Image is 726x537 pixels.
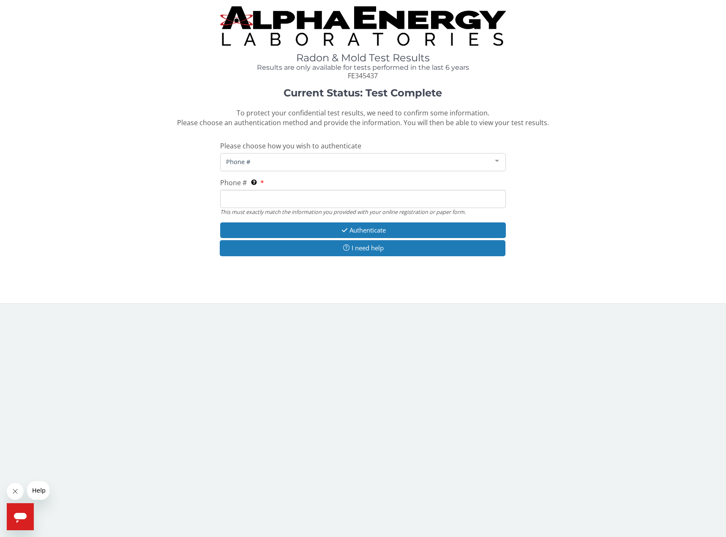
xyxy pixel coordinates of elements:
span: FE345437 [348,71,378,80]
iframe: Button to launch messaging window [7,503,34,530]
span: Phone # [224,157,488,166]
img: TightCrop.jpg [220,6,505,46]
button: Authenticate [220,222,505,238]
span: Phone # [220,178,247,187]
iframe: Message from company [27,481,49,500]
h4: Results are only available for tests performed in the last 6 years [220,64,505,71]
span: To protect your confidential test results, we need to confirm some information. Please choose an ... [177,108,549,127]
h1: Radon & Mold Test Results [220,52,505,63]
div: This must exactly match the information you provided with your online registration or paper form. [220,208,505,216]
button: I need help [220,240,505,256]
span: Please choose how you wish to authenticate [220,141,361,151]
iframe: Close message [7,483,24,500]
strong: Current Status: Test Complete [284,87,442,99]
